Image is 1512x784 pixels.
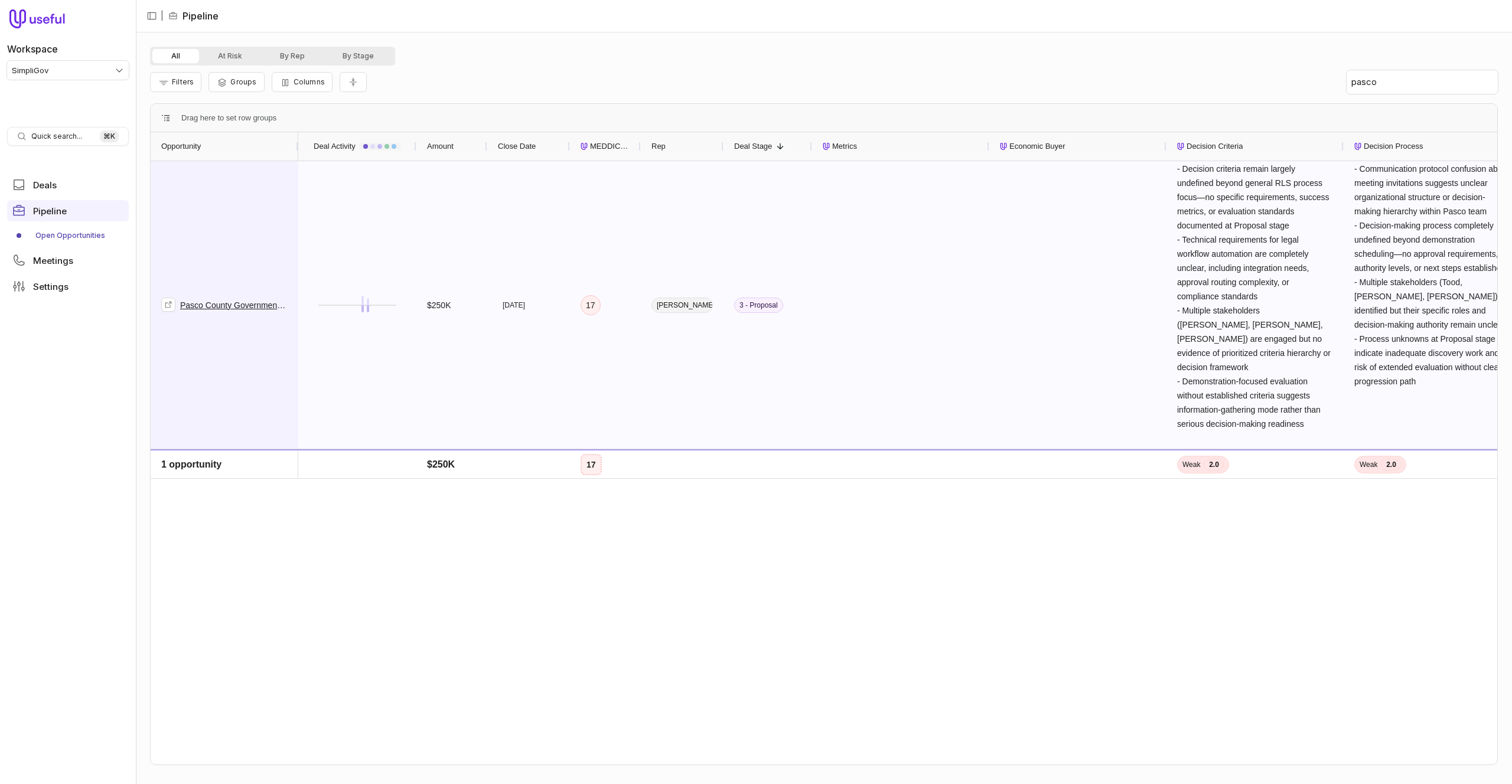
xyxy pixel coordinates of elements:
span: Amount [427,139,454,153]
button: At Risk [199,49,261,63]
span: - Communication protocol confusion about meeting invitations suggests unclear organizational stru... [1354,164,1511,386]
span: - Decision criteria remain largely undefined beyond general RLS process focus—no specific require... [1177,164,1333,429]
input: Press "/" to search within cells... [1347,70,1498,94]
button: Collapse all rows [340,72,367,93]
li: Pipeline [168,9,219,23]
span: Decision Process [1364,139,1423,153]
button: Collapse sidebar [143,7,161,25]
button: By Rep [261,49,324,63]
span: Quick search... [31,132,82,141]
span: Deals [33,181,57,190]
a: Pipeline [7,200,129,221]
span: Groups [230,77,256,86]
a: Settings [7,276,129,297]
span: Columns [294,77,325,86]
div: Decision Criteria [1177,132,1333,161]
div: Metrics [823,132,979,161]
label: Workspace [7,42,58,56]
div: Economic Buyer [1000,132,1156,161]
span: Pipeline [33,207,67,215]
span: 3 - Proposal [734,298,783,313]
button: All [152,49,199,63]
button: Group Pipeline [208,72,264,92]
a: Deals [7,174,129,195]
span: Close Date [498,139,536,153]
div: 17 [586,298,595,312]
span: MEDDICC Score [590,139,630,153]
div: Row Groups [181,111,276,125]
button: Filter Pipeline [150,72,201,92]
span: Meetings [33,256,73,265]
button: By Stage [324,49,393,63]
span: Filters [172,77,194,86]
div: Decision Process [1354,132,1510,161]
span: Decision Criteria [1187,139,1243,153]
a: Pasco County Government--Request for Legal Services [180,298,288,312]
span: Metrics [832,139,857,153]
span: [PERSON_NAME] [651,298,713,313]
a: Meetings [7,250,129,271]
span: | [161,9,164,23]
span: Drag here to set row groups [181,111,276,125]
div: Pipeline submenu [7,226,129,245]
span: Deal Activity [314,139,356,153]
time: [DATE] [503,300,525,310]
span: Rep [651,139,666,153]
div: $250K [427,298,451,312]
a: Open Opportunities [7,226,129,245]
span: Settings [33,282,69,291]
div: MEDDICC Score [581,132,630,161]
kbd: ⌘ K [100,130,119,142]
span: Deal Stage [734,139,772,153]
span: Economic Buyer [1009,139,1065,153]
span: Opportunity [161,139,201,153]
button: Columns [272,72,333,92]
